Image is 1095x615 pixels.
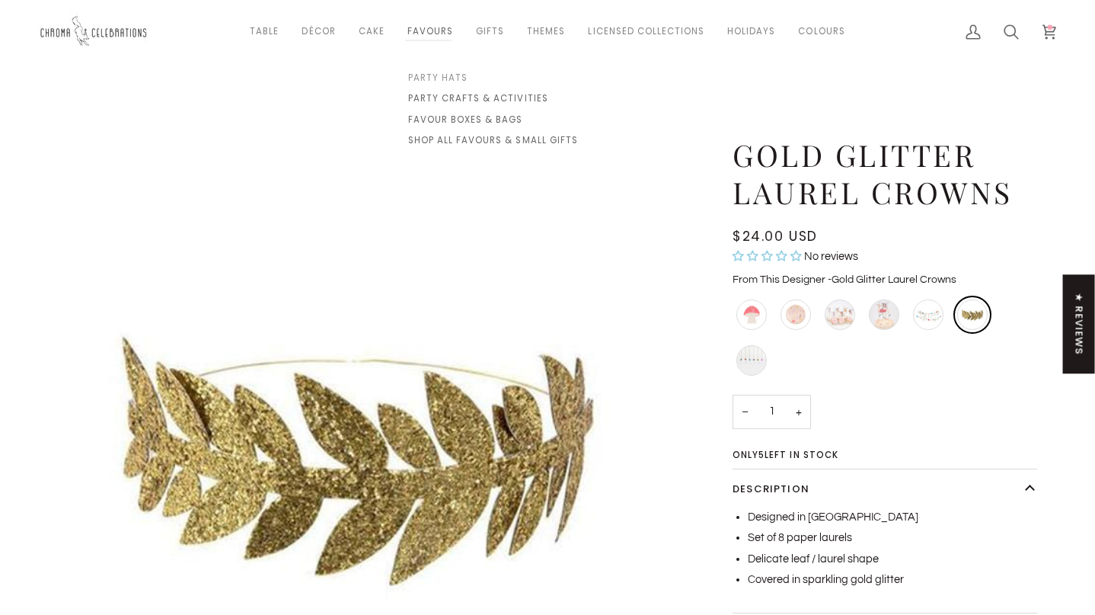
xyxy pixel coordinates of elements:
span: Only left in stock [733,451,849,460]
span: Shop All Favours & Small Gifts [408,134,578,147]
span: Themes [527,25,565,38]
span: Gifts [476,25,504,38]
span: Gold Glitter Laurel Crowns [828,274,956,285]
span: - [828,274,832,285]
a: Party Hats [408,68,578,88]
li: Gold Glitter Laurel Crowns [953,296,991,334]
span: Favour Boxes & Bags [408,114,578,127]
span: Cake [359,25,385,38]
li: Fairy Bell Mini Gift Tags [733,341,771,380]
img: Chroma Celebrations [38,11,152,52]
li: Floral Fairy Cake Toppers [865,296,903,334]
li: Floral Fairy Cupcake Kit [821,296,859,334]
li: Toadstool Napkins [733,296,771,334]
li: Set of 8 paper laurels [748,530,1037,546]
a: Party Crafts & Activities [408,88,578,109]
a: Favour Boxes & Bags [408,110,578,130]
li: Designed in [GEOGRAPHIC_DATA] [748,509,1037,526]
li: Fairy Honeycomb Garland [909,296,947,334]
span: Décor [302,25,335,38]
button: Decrease quantity [733,395,757,429]
button: Description [733,469,1037,509]
a: Shop All Favours & Small Gifts [408,130,578,151]
span: Party Crafts & Activities [408,92,578,105]
input: Quantity [733,395,811,429]
li: Delicate leaf / laurel shape [748,551,1037,568]
h1: Gold Glitter Laurel Crowns [733,136,1026,211]
span: No reviews [804,251,858,262]
span: From This Designer [733,274,825,285]
div: Click to open Judge.me floating reviews tab [1063,274,1095,373]
span: Party Hats [408,72,578,85]
span: Table [250,25,279,38]
li: Floral Fairy Plates - Large [777,296,815,334]
li: Covered in sparkling gold glitter [748,572,1037,588]
span: Colours [798,25,844,38]
span: Holidays [727,25,775,38]
span: 5 [758,449,765,461]
button: Increase quantity [787,395,811,429]
span: $24.00 USD [733,227,818,245]
span: Licensed Collections [588,25,704,38]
